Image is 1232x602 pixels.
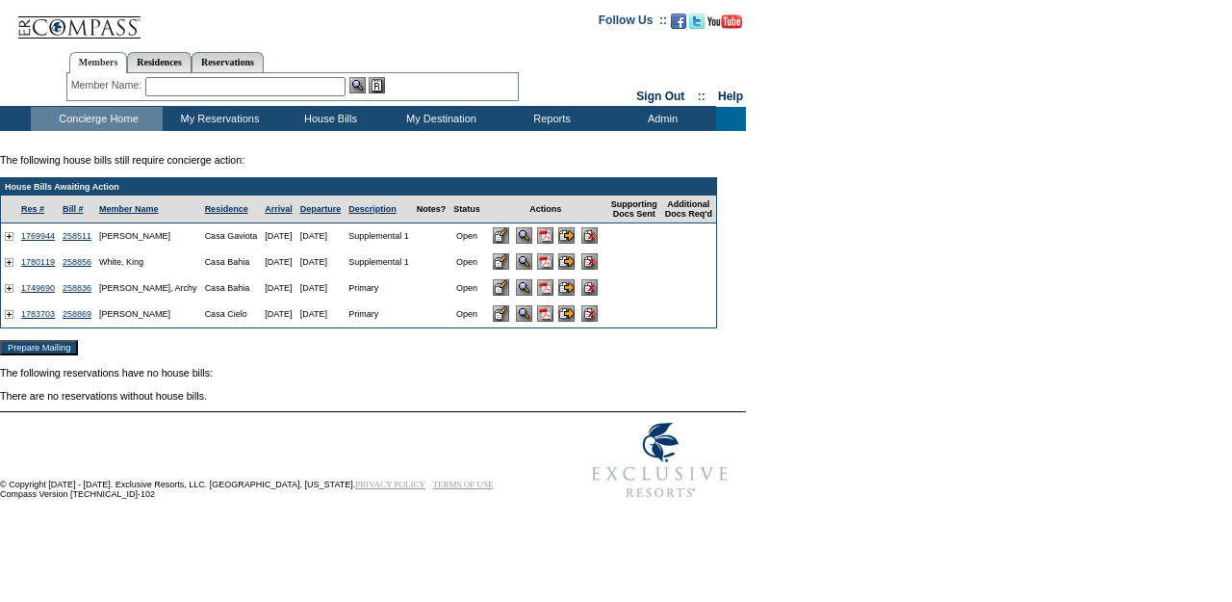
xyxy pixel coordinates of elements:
[201,249,262,275] td: Casa Bahia
[69,52,128,73] a: Members
[449,223,484,249] td: Open
[63,231,91,241] a: 258511
[5,232,13,241] img: plus.gif
[71,77,145,93] div: Member Name:
[95,275,201,301] td: [PERSON_NAME], Archy
[273,107,384,131] td: House Bills
[516,227,532,244] input: View
[261,223,296,249] td: [DATE]
[355,480,425,489] a: PRIVACY POLICY
[63,257,91,267] a: 258856
[205,204,248,214] a: Residence
[558,227,575,244] input: Submit for Processing
[449,249,484,275] td: Open
[449,301,484,327] td: Open
[5,258,13,267] img: plus.gif
[698,90,706,103] span: ::
[345,301,413,327] td: Primary
[537,305,553,322] img: b_pdf.gif
[493,227,509,244] input: Edit
[1,178,716,196] td: House Bills Awaiting Action
[349,77,366,93] img: View
[718,90,743,103] a: Help
[661,196,716,223] td: Additional Docs Req'd
[201,223,262,249] td: Casa Gaviota
[296,301,346,327] td: [DATE]
[493,279,509,296] input: Edit
[413,196,450,223] td: Notes?
[449,196,484,223] td: Status
[636,90,684,103] a: Sign Out
[95,301,201,327] td: [PERSON_NAME]
[574,412,746,509] img: Exclusive Resorts
[345,223,413,249] td: Supplemental 1
[537,227,553,244] img: b_pdf.gif
[689,19,705,31] a: Follow us on Twitter
[707,14,742,29] img: Subscribe to our YouTube Channel
[384,107,495,131] td: My Destination
[201,301,262,327] td: Casa Cielo
[296,223,346,249] td: [DATE]
[581,279,598,296] input: Delete
[21,204,44,214] a: Res #
[484,196,607,223] td: Actions
[95,249,201,275] td: White, King
[95,223,201,249] td: [PERSON_NAME]
[516,279,532,296] input: View
[21,257,55,267] a: 1780119
[671,19,686,31] a: Become our fan on Facebook
[558,279,575,296] input: Submit for Processing
[369,77,385,93] img: Reservations
[5,284,13,293] img: plus.gif
[261,249,296,275] td: [DATE]
[201,275,262,301] td: Casa Bahia
[265,204,293,214] a: Arrival
[558,253,575,270] input: Submit for Processing
[516,253,532,270] input: View
[296,275,346,301] td: [DATE]
[261,301,296,327] td: [DATE]
[605,107,716,131] td: Admin
[63,309,91,319] a: 258869
[599,12,667,35] td: Follow Us ::
[493,305,509,322] input: Edit
[537,253,553,270] img: b_pdf.gif
[581,253,598,270] input: Delete
[607,196,661,223] td: Supporting Docs Sent
[537,279,553,296] img: b_pdf.gif
[671,13,686,29] img: Become our fan on Facebook
[192,52,264,72] a: Reservations
[63,204,84,214] a: Bill #
[433,480,494,489] a: TERMS OF USE
[31,107,163,131] td: Concierge Home
[296,249,346,275] td: [DATE]
[581,305,598,322] input: Delete
[5,310,13,319] img: plus.gif
[493,253,509,270] input: Edit
[689,13,705,29] img: Follow us on Twitter
[127,52,192,72] a: Residences
[581,227,598,244] input: Delete
[516,305,532,322] input: View
[558,305,575,322] input: Submit for Processing
[348,204,397,214] a: Description
[163,107,273,131] td: My Reservations
[63,283,91,293] a: 258836
[21,309,55,319] a: 1783703
[495,107,605,131] td: Reports
[99,204,159,214] a: Member Name
[707,19,742,31] a: Subscribe to our YouTube Channel
[300,204,342,214] a: Departure
[21,231,55,241] a: 1769944
[449,275,484,301] td: Open
[21,283,55,293] a: 1749690
[345,275,413,301] td: Primary
[261,275,296,301] td: [DATE]
[345,249,413,275] td: Supplemental 1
